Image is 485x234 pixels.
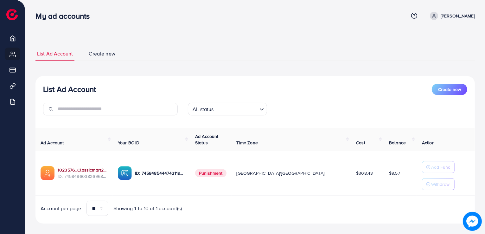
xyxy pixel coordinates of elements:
h3: List Ad Account [43,85,96,94]
a: [PERSON_NAME] [427,12,475,20]
span: Ad Account [41,140,64,146]
p: ID: 7458485444742119441 [135,169,185,177]
span: List Ad Account [37,50,73,57]
span: Action [422,140,435,146]
span: Punishment [195,169,227,177]
a: 1023576_Classicmart2_1736564128314 [58,167,108,173]
span: Cost [356,140,365,146]
span: [GEOGRAPHIC_DATA]/[GEOGRAPHIC_DATA] [237,170,325,176]
img: logo [6,9,18,20]
span: $308.43 [356,170,373,176]
p: Add Fund [431,163,450,171]
span: ID: 7458486038269689872 [58,173,108,179]
button: Add Fund [422,161,455,173]
span: Create new [89,50,115,57]
span: Balance [389,140,406,146]
span: Create new [438,86,461,93]
p: [PERSON_NAME] [441,12,475,20]
h3: My ad accounts [35,11,95,21]
span: $9.57 [389,170,400,176]
div: <span class='underline'>1023576_Classicmart2_1736564128314</span></br>7458486038269689872 [58,167,108,180]
span: Showing 1 To 10 of 1 account(s) [113,205,182,212]
span: Account per page [41,205,81,212]
img: ic-ba-acc.ded83a64.svg [118,166,132,180]
img: ic-ads-acc.e4c84228.svg [41,166,54,180]
img: image [463,212,482,231]
span: All status [191,105,215,114]
p: Withdraw [431,180,450,188]
span: Ad Account Status [195,133,219,146]
div: Search for option [188,103,267,115]
span: Your BC ID [118,140,140,146]
span: Time Zone [237,140,258,146]
button: Withdraw [422,178,455,190]
button: Create new [432,84,467,95]
input: Search for option [216,103,257,114]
